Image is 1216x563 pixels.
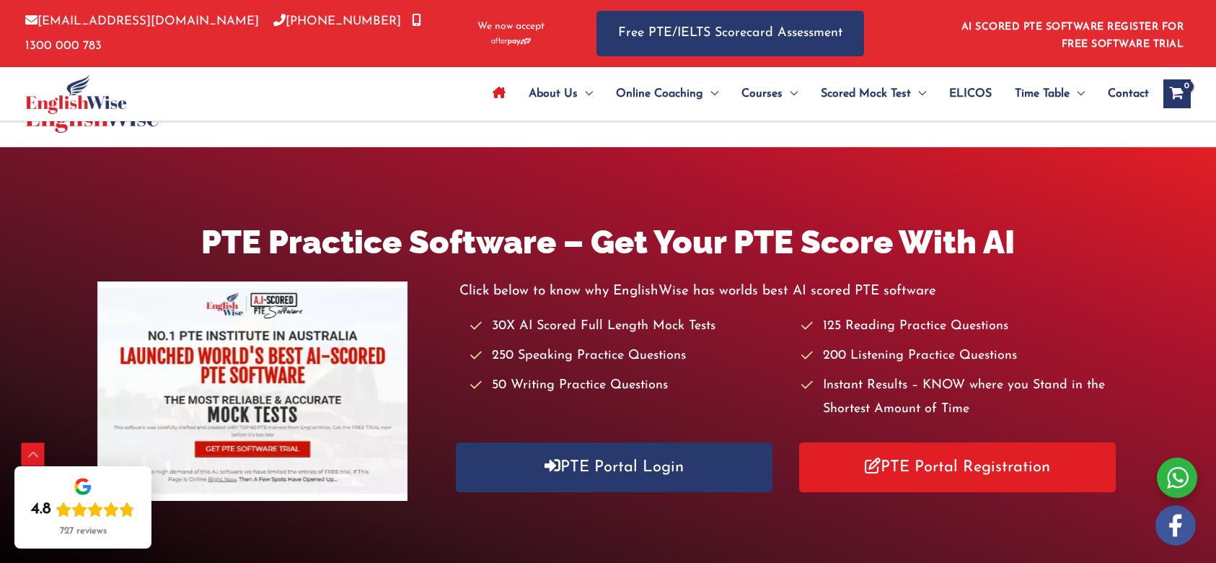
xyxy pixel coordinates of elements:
[961,22,1184,50] a: AI SCORED PTE SOFTWARE REGISTER FOR FREE SOFTWARE TRIAL
[953,10,1191,57] aside: Header Widget 1
[801,344,1119,368] li: 200 Listening Practice Questions
[938,69,1003,119] a: ELICOS
[616,69,703,119] span: Online Coaching
[529,69,578,119] span: About Us
[1096,69,1149,119] a: Contact
[470,344,788,368] li: 250 Speaking Practice Questions
[456,442,772,492] a: PTE Portal Login
[60,525,107,537] div: 727 reviews
[801,374,1119,422] li: Instant Results – KNOW where you Stand in the Shortest Amount of Time
[491,38,531,45] img: Afterpay-Logo
[470,315,788,339] li: 30X AI Scored Full Length Mock Tests
[730,69,809,119] a: CoursesMenu Toggle
[741,69,783,119] span: Courses
[31,499,135,520] div: Rating: 4.8 out of 5
[481,69,1149,119] nav: Site Navigation: Main Menu
[470,374,788,398] li: 50 Writing Practice Questions
[596,11,864,56] a: Free PTE/IELTS Scorecard Assessment
[25,15,421,51] a: 1300 000 783
[459,279,1119,303] p: Click below to know why EnglishWise has worlds best AI scored PTE software
[97,219,1119,265] h1: PTE Practice Software – Get Your PTE Score With AI
[949,69,992,119] span: ELICOS
[1070,69,1085,119] span: Menu Toggle
[1108,69,1149,119] span: Contact
[25,15,259,27] a: [EMAIL_ADDRESS][DOMAIN_NAME]
[1163,79,1191,108] a: View Shopping Cart, empty
[477,19,545,34] span: We now accept
[604,69,730,119] a: Online CoachingMenu Toggle
[273,15,401,27] a: [PHONE_NUMBER]
[801,315,1119,339] li: 125 Reading Practice Questions
[517,69,604,119] a: About UsMenu Toggle
[821,69,911,119] span: Scored Mock Test
[578,69,593,119] span: Menu Toggle
[31,499,51,520] div: 4.8
[25,74,127,114] img: cropped-ew-logo
[911,69,926,119] span: Menu Toggle
[1015,69,1070,119] span: Time Table
[799,442,1116,492] a: PTE Portal Registration
[1155,505,1196,546] img: white-facebook.png
[97,281,407,501] img: pte-institute-main
[783,69,798,119] span: Menu Toggle
[703,69,718,119] span: Menu Toggle
[809,69,938,119] a: Scored Mock TestMenu Toggle
[1003,69,1096,119] a: Time TableMenu Toggle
